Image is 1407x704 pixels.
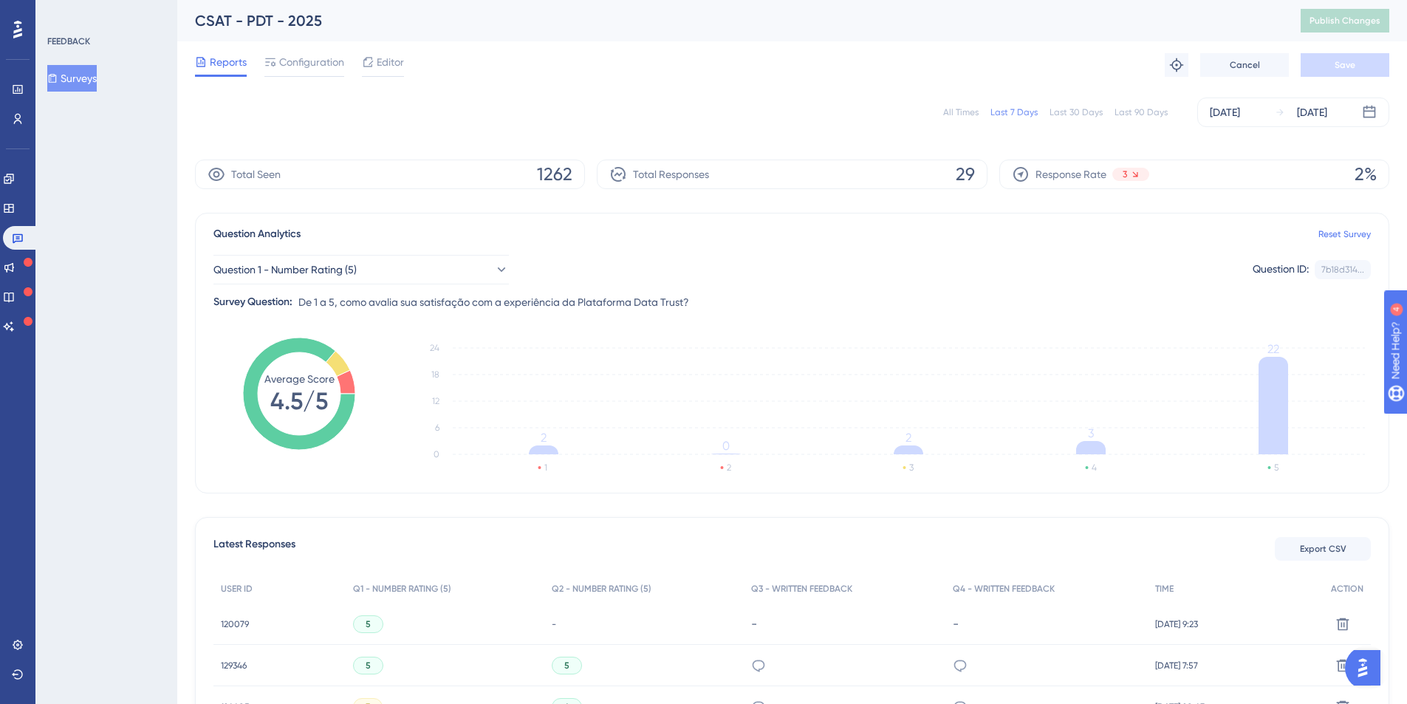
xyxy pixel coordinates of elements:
[1331,583,1363,595] span: ACTION
[1230,59,1260,71] span: Cancel
[377,53,404,71] span: Editor
[1155,618,1198,630] span: [DATE] 9:23
[537,163,572,186] span: 1262
[1155,583,1174,595] span: TIME
[195,10,1264,31] div: CSAT - PDT - 2025
[1301,9,1389,33] button: Publish Changes
[264,373,335,385] tspan: Average Score
[231,165,281,183] span: Total Seen
[366,618,371,630] span: 5
[213,536,295,562] span: Latest Responses
[1155,660,1198,671] span: [DATE] 7:57
[1301,53,1389,77] button: Save
[298,293,689,311] span: De 1 a 5, como avalia sua satisfação com a experiência da Plataforma Data Trust?
[1297,103,1327,121] div: [DATE]
[270,387,328,415] tspan: 4.5/5
[279,53,344,71] span: Configuration
[213,225,301,243] span: Question Analytics
[366,660,371,671] span: 5
[541,431,547,445] tspan: 2
[722,439,730,453] tspan: 0
[210,53,247,71] span: Reports
[552,618,556,630] span: -
[943,106,979,118] div: All Times
[1321,264,1364,276] div: 7b18d314...
[103,7,107,19] div: 4
[909,462,914,473] text: 3
[221,583,253,595] span: USER ID
[1088,426,1094,440] tspan: 3
[1300,543,1346,555] span: Export CSV
[544,462,547,473] text: 1
[633,165,709,183] span: Total Responses
[1210,103,1240,121] div: [DATE]
[213,261,357,278] span: Question 1 - Number Rating (5)
[1035,165,1106,183] span: Response Rate
[1200,53,1289,77] button: Cancel
[213,255,509,284] button: Question 1 - Number Rating (5)
[1253,260,1309,279] div: Question ID:
[990,106,1038,118] div: Last 7 Days
[906,431,911,445] tspan: 2
[953,617,1140,631] div: -
[35,4,92,21] span: Need Help?
[47,35,90,47] div: FEEDBACK
[727,462,731,473] text: 2
[1275,537,1371,561] button: Export CSV
[435,423,439,433] tspan: 6
[353,583,451,595] span: Q1 - NUMBER RATING (5)
[47,65,97,92] button: Surveys
[564,660,569,671] span: 5
[552,583,651,595] span: Q2 - NUMBER RATING (5)
[1355,163,1377,186] span: 2%
[430,343,439,353] tspan: 24
[1310,15,1380,27] span: Publish Changes
[432,396,439,406] tspan: 12
[1115,106,1168,118] div: Last 90 Days
[434,449,439,459] tspan: 0
[1274,462,1278,473] text: 5
[221,618,249,630] span: 120079
[221,660,247,671] span: 129346
[1345,646,1389,690] iframe: UserGuiding AI Assistant Launcher
[956,163,975,186] span: 29
[1092,462,1097,473] text: 4
[953,583,1055,595] span: Q4 - WRITTEN FEEDBACK
[1318,228,1371,240] a: Reset Survey
[1123,168,1127,180] span: 3
[1335,59,1355,71] span: Save
[751,617,938,631] div: -
[1267,342,1279,356] tspan: 22
[431,369,439,380] tspan: 18
[1050,106,1103,118] div: Last 30 Days
[751,583,852,595] span: Q3 - WRITTEN FEEDBACK
[213,293,292,311] div: Survey Question:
